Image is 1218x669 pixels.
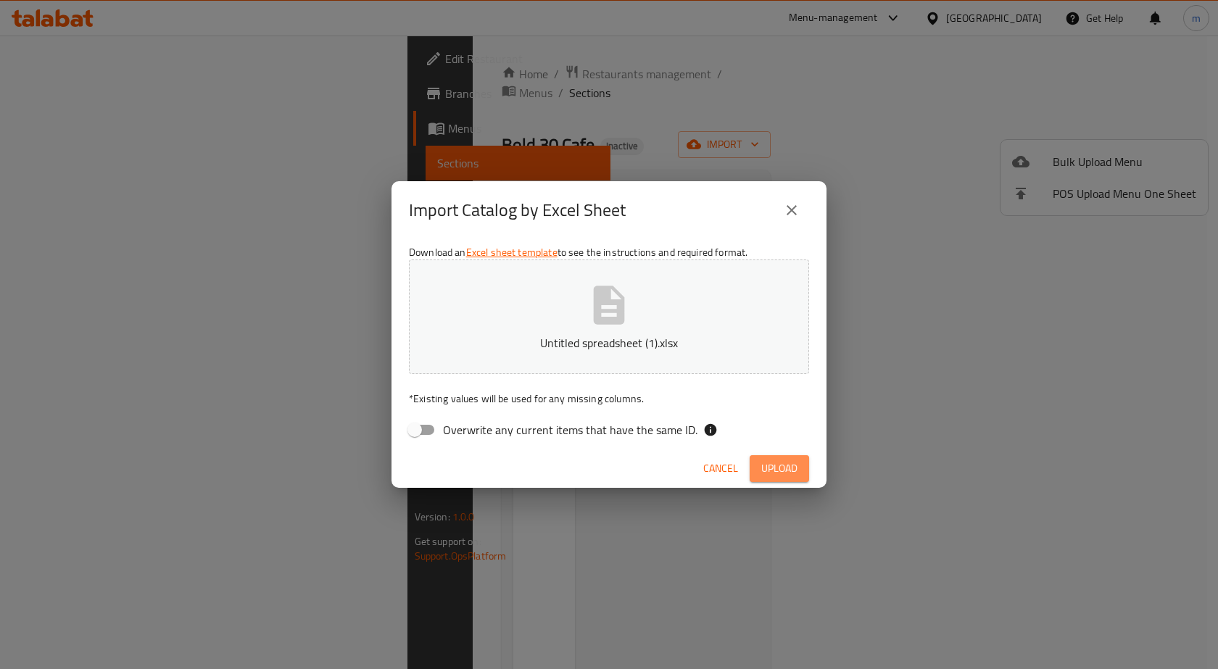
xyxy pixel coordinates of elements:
button: close [774,193,809,228]
h2: Import Catalog by Excel Sheet [409,199,626,222]
button: Cancel [697,455,744,482]
p: Existing values will be used for any missing columns. [409,391,809,406]
svg: If the overwrite option isn't selected, then the items that match an existing ID will be ignored ... [703,423,718,437]
p: Untitled spreadsheet (1).xlsx [431,334,787,352]
span: Cancel [703,460,738,478]
button: Untitled spreadsheet (1).xlsx [409,259,809,374]
span: Overwrite any current items that have the same ID. [443,421,697,439]
span: Upload [761,460,797,478]
button: Upload [750,455,809,482]
div: Download an to see the instructions and required format. [391,239,826,449]
a: Excel sheet template [466,243,558,262]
